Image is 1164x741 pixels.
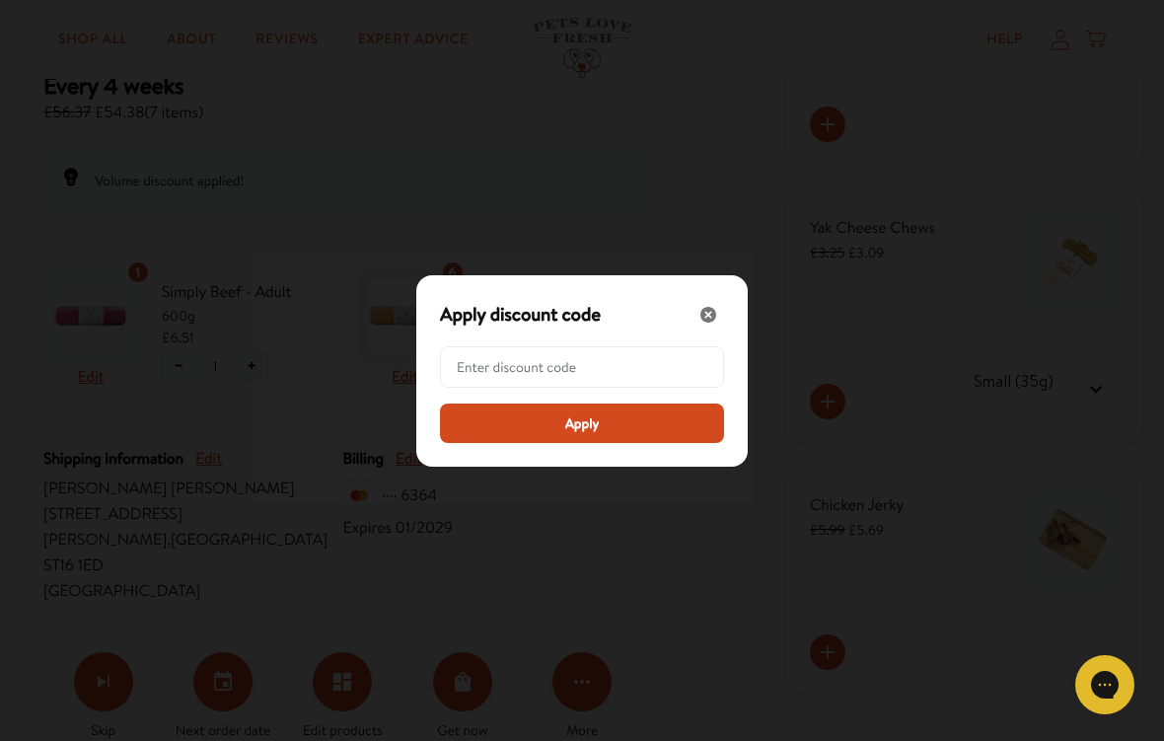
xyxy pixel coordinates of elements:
button: Apply [440,404,724,443]
span: Apply [565,412,600,434]
button: Close [692,299,724,331]
span: Apply discount code [440,301,601,329]
input: Enter discount code [457,347,719,387]
iframe: Gorgias live chat messenger [1065,648,1144,721]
